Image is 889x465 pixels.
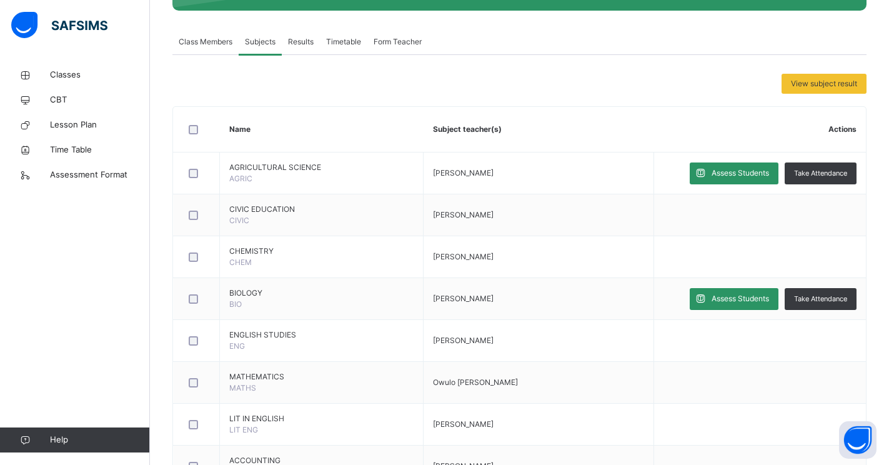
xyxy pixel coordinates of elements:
span: LIT IN ENGLISH [229,413,414,424]
span: MATHS [229,383,256,392]
span: [PERSON_NAME] [433,419,494,429]
span: Help [50,434,149,446]
span: Classes [50,69,150,81]
th: Actions [654,107,866,152]
span: BIOLOGY [229,287,414,299]
span: ENGLISH STUDIES [229,329,414,341]
span: Time Table [50,144,150,156]
span: Assess Students [712,293,769,304]
img: safsims [11,12,107,38]
span: [PERSON_NAME] [433,252,494,261]
span: CHEM [229,257,252,267]
span: CHEMISTRY [229,246,414,257]
span: ENG [229,341,245,351]
span: AGRICULTURAL SCIENCE [229,162,414,173]
span: CBT [50,94,150,106]
span: Take Attendance [794,294,847,304]
span: Results [288,36,314,47]
span: Timetable [326,36,361,47]
span: View subject result [791,78,857,89]
span: Assessment Format [50,169,150,181]
span: BIO [229,299,242,309]
span: CIVIC [229,216,249,225]
button: Open asap [839,421,877,459]
span: Assess Students [712,167,769,179]
span: AGRIC [229,174,252,183]
span: Class Members [179,36,232,47]
span: Owulo [PERSON_NAME] [433,377,518,387]
span: Lesson Plan [50,119,150,131]
span: Take Attendance [794,168,847,179]
span: [PERSON_NAME] [433,168,494,177]
span: [PERSON_NAME] [433,210,494,219]
span: MATHEMATICS [229,371,414,382]
span: CIVIC EDUCATION [229,204,414,215]
th: Name [220,107,424,152]
span: [PERSON_NAME] [433,294,494,303]
span: [PERSON_NAME] [433,336,494,345]
th: Subject teacher(s) [424,107,654,152]
span: Subjects [245,36,276,47]
span: Form Teacher [374,36,422,47]
span: LIT ENG [229,425,258,434]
